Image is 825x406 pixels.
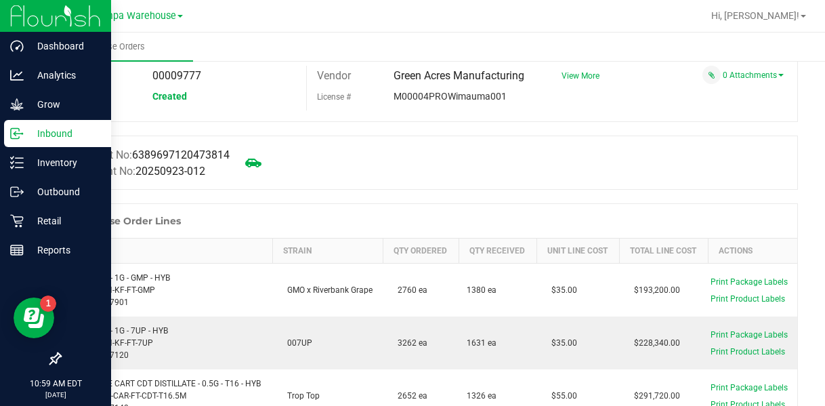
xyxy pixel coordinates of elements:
[24,242,105,258] p: Reports
[40,296,56,312] iframe: Resource center unread badge
[132,148,230,161] span: 6389697120473814
[6,390,105,400] p: [DATE]
[394,91,507,102] span: M00004PROWimauma001
[317,66,351,86] label: Vendor
[280,338,312,348] span: 007UP
[135,165,205,178] span: 20250923-012
[467,390,496,402] span: 1326 ea
[240,149,267,176] span: Mark as not Arrived
[14,298,54,338] iframe: Resource center
[24,125,105,142] p: Inbound
[152,69,201,82] span: 00009777
[10,98,24,111] inline-svg: Grow
[627,285,680,295] span: $193,200.00
[10,156,24,169] inline-svg: Inventory
[74,216,181,226] h1: Purchase Order Lines
[93,10,176,22] span: Tampa Warehouse
[70,163,205,180] label: Shipment No:
[711,294,785,304] span: Print Product Labels
[467,337,496,349] span: 1631 ea
[10,185,24,199] inline-svg: Outbound
[627,391,680,401] span: $291,720.00
[61,239,273,264] th: Item
[391,285,427,295] span: 2760 ea
[536,239,619,264] th: Unit Line Cost
[69,325,265,361] div: FT - KIEF - 1G - 7UP - HYB SKU: CON-KF-FT-7UP Part: 1017120
[383,239,459,264] th: Qty Ordered
[711,347,785,357] span: Print Product Labels
[24,213,105,229] p: Retail
[317,87,351,107] label: License #
[24,96,105,113] p: Grow
[24,67,105,83] p: Analytics
[545,285,577,295] span: $35.00
[69,272,265,308] div: FT - KIEF - 1G - GMP - HYB SKU: CON-KF-FT-GMP Part: 1017901
[391,338,427,348] span: 3262 ea
[280,285,373,295] span: GMO x Riverbank Grape
[10,243,24,257] inline-svg: Reports
[619,239,708,264] th: Total Line Cost
[562,71,599,81] a: View More
[711,277,788,287] span: Print Package Labels
[10,214,24,228] inline-svg: Retail
[708,239,797,264] th: Actions
[70,147,230,163] label: Manifest No:
[711,383,788,392] span: Print Package Labels
[459,239,536,264] th: Qty Received
[394,69,524,82] span: Green Acres Manufacturing
[10,39,24,53] inline-svg: Dashboard
[545,338,577,348] span: $35.00
[391,391,427,401] span: 2652 ea
[24,38,105,54] p: Dashboard
[711,10,799,21] span: Hi, [PERSON_NAME]!
[33,33,193,61] a: Purchase Orders
[10,68,24,82] inline-svg: Analytics
[711,330,788,340] span: Print Package Labels
[723,70,784,80] a: 0 Attachments
[627,338,680,348] span: $228,340.00
[24,184,105,200] p: Outbound
[272,239,383,264] th: Strain
[62,41,163,53] span: Purchase Orders
[545,391,577,401] span: $55.00
[280,391,320,401] span: Trop Top
[6,378,105,390] p: 10:59 AM EDT
[702,66,721,84] span: Attach a document
[152,91,187,102] span: Created
[10,127,24,140] inline-svg: Inbound
[24,155,105,171] p: Inventory
[467,284,496,296] span: 1380 ea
